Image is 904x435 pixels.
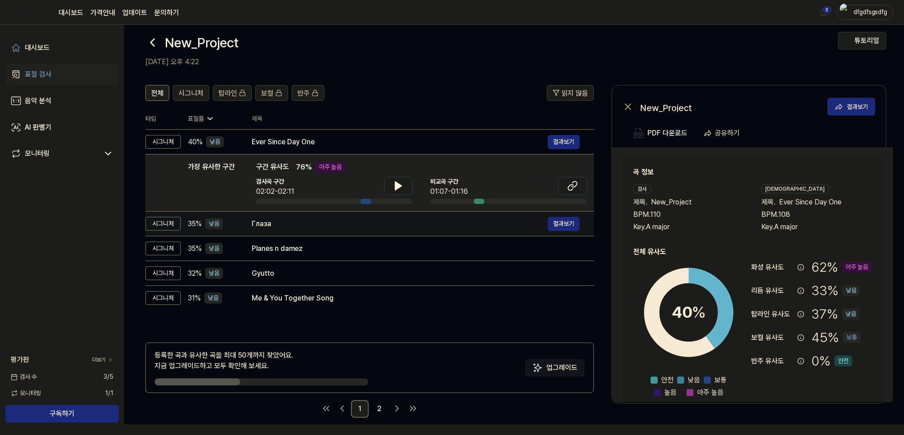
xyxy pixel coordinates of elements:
button: profiledfgdfsgsdfg [837,5,893,20]
div: BPM. 110 [633,209,744,220]
img: profile [840,4,850,21]
div: 리듬 유사도 [751,285,794,296]
span: 읽지 않음 [561,88,588,99]
div: 검사 [633,185,651,193]
span: % [692,303,706,322]
span: 탑라인 [218,88,237,99]
span: 반주 [297,88,310,99]
a: 더보기 [92,356,113,364]
a: Sparkles업그레이드 [525,366,584,375]
span: 보컬 [261,88,273,99]
a: AI 판별기 [5,117,119,138]
img: 알림 [818,7,829,18]
span: 3 / 5 [103,372,113,381]
div: 01:07-01:16 [430,186,468,197]
button: 보컬 [255,85,288,101]
div: 표절 검사 [25,69,51,80]
a: 곡 정보검사제목.New_ProjectBPM.110Key.A major[DEMOGRAPHIC_DATA]제목.Ever Since Day OneBPM.108Key.A major전체... [612,147,893,402]
span: 35 % [188,243,202,254]
div: 45 % [811,327,861,347]
div: 음악 분석 [25,96,51,106]
div: 공유하기 [715,127,740,139]
button: 알림2 [816,5,830,19]
a: Go to previous page [335,401,349,416]
div: dfgdfsgsdfg [853,7,888,17]
h2: 전체 유사도 [633,246,872,257]
button: 결과보기 [548,217,580,231]
a: 2 [370,400,388,418]
span: 낮음 [688,375,700,385]
button: 전체 [145,85,169,101]
span: 구간 유사도 [256,162,289,173]
span: 평가판 [11,354,29,365]
div: 37 % [811,304,860,324]
div: 화성 유사도 [751,262,794,273]
img: Help [846,37,853,44]
a: 모니터링 [11,148,99,159]
span: 제목 . [633,197,647,208]
div: 대시보드 [25,42,50,53]
div: PDF 다운로드 [647,127,687,139]
span: 높음 [664,387,677,398]
a: 1 [351,400,369,418]
a: 업데이트 [122,8,147,18]
h1: New_Project [165,33,238,53]
nav: pagination [145,400,594,418]
span: 40 % [188,137,203,147]
div: 보통 [843,332,861,343]
span: 32 % [188,268,202,279]
a: 대시보드 [58,8,83,18]
span: 76 % [296,162,312,173]
div: 낮음 [842,285,860,296]
div: 등록한 곡과 유사한 곡을 최대 50개까지 찾았어요. 지금 업그레이드하고 모두 확인해 보세요. [155,350,293,371]
a: 결과보기 [827,98,875,115]
a: 음악 분석 [5,90,119,112]
div: Planes n damez [252,243,580,254]
div: 시그니처 [145,266,181,280]
th: 타입 [145,108,181,130]
div: 모니터링 [25,148,50,159]
div: 시그니처 [145,135,181,149]
div: 아주 높음 [316,162,345,173]
span: 35 % [188,219,202,229]
div: 40 [672,300,706,324]
div: 낮음 [206,136,224,147]
div: 낮음 [205,268,223,279]
div: New_Project [640,101,818,112]
div: Глаза [252,219,548,229]
a: Go to last page [406,401,420,416]
a: 결과보기 [548,135,580,149]
span: 전체 [151,88,164,99]
div: Key. A major [761,222,872,232]
button: 공유하기 [700,124,747,142]
div: 탑라인 유사도 [751,309,794,320]
span: 1 / 1 [105,389,113,398]
span: New_Project [651,197,692,208]
a: Go to next page [390,401,404,416]
span: 모니터링 [11,389,41,398]
div: 표절률 [188,114,238,123]
button: PDF 다운로드 [631,124,689,142]
button: 시그니처 [173,85,209,101]
span: 검사 수 [11,372,37,381]
div: 낮음 [842,308,860,320]
div: Ever Since Day One [252,137,548,147]
div: [DEMOGRAPHIC_DATA] [761,185,829,193]
div: 낮음 [205,243,223,254]
div: 62 % [811,257,872,277]
span: 안전 [661,375,674,385]
a: 표절 검사 [5,64,119,85]
div: AI 판별기 [25,122,51,133]
h2: 곡 정보 [633,167,872,177]
a: 문의하기 [154,8,179,18]
th: 제목 [252,108,594,129]
a: 대시보드 [5,37,119,58]
div: BPM. 108 [761,209,872,220]
span: 보통 [714,375,727,385]
span: 시그니처 [179,88,203,99]
div: Me & You Together Song [252,293,580,304]
span: 아주 높음 [697,387,724,398]
div: 결과보기 [847,102,868,112]
a: Go to first page [319,401,333,416]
